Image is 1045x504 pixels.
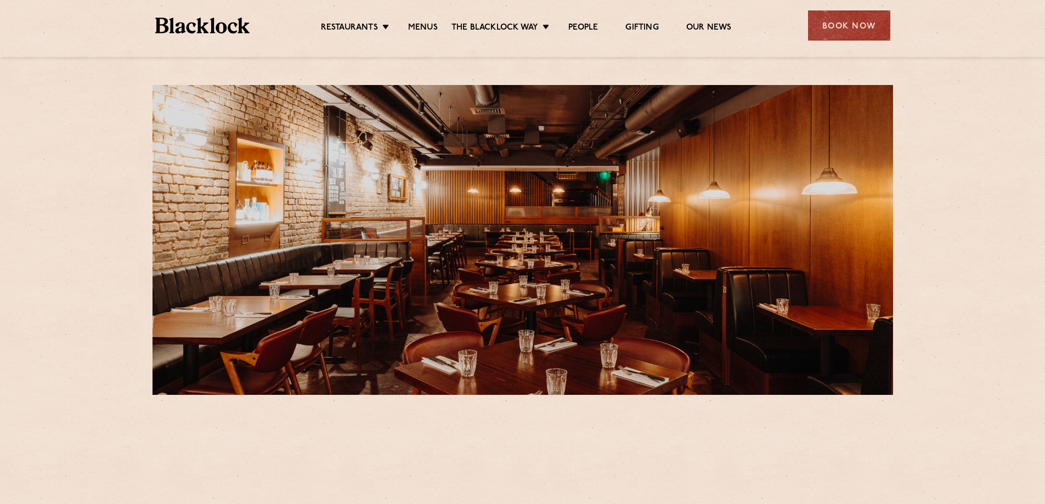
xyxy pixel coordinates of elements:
[625,22,658,35] a: Gifting
[451,22,538,35] a: The Blacklock Way
[808,10,890,41] div: Book Now
[408,22,438,35] a: Menus
[321,22,378,35] a: Restaurants
[686,22,732,35] a: Our News
[568,22,598,35] a: People
[155,18,250,33] img: BL_Textured_Logo-footer-cropped.svg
